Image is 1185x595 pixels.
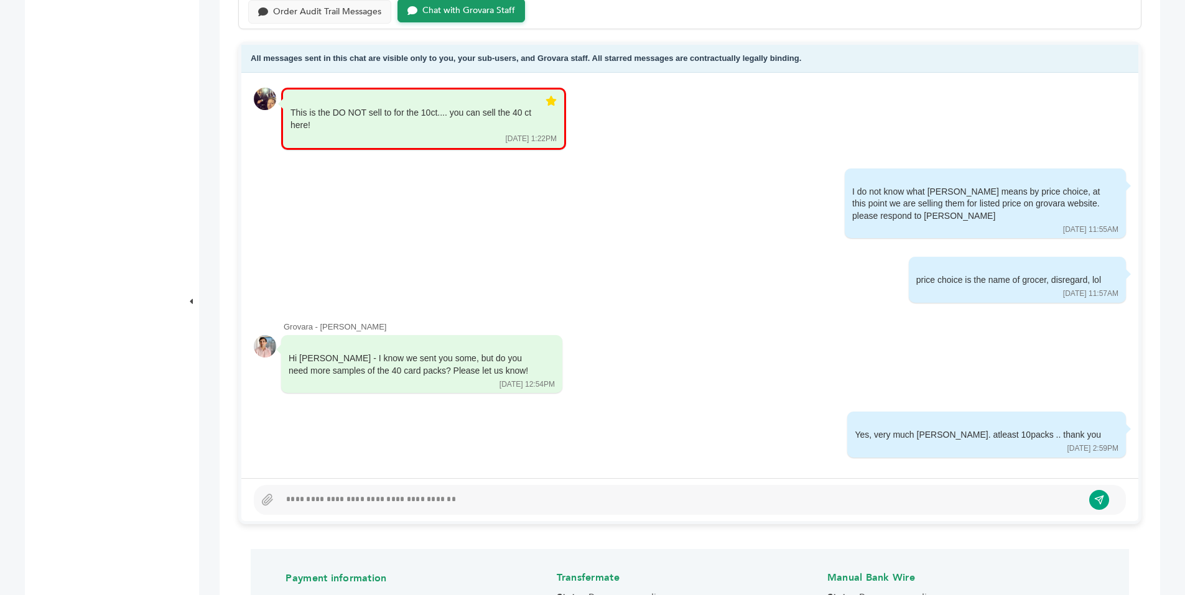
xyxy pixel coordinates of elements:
[273,7,381,17] div: Order Audit Trail Messages
[852,186,1101,223] div: I do not know what [PERSON_NAME] means by price choice, at this point we are selling them for lis...
[290,107,539,131] div: This is the DO NOT sell to for the 10ct.... you can sell the 40 ct here!
[1063,224,1118,235] div: [DATE] 11:55AM
[284,321,1126,333] div: Grovara - [PERSON_NAME]
[916,274,1101,287] div: price choice is the name of grocer, disregard, lol
[289,353,537,377] div: Hi [PERSON_NAME] - I know we sent you some, but do you need more samples of the 40 card packs? Pl...
[1063,288,1118,299] div: [DATE] 11:57AM
[422,6,515,16] div: Chat with Grovara Staff
[827,561,1094,591] h4: Manual Bank Wire
[1067,443,1118,454] div: [DATE] 2:59PM
[500,379,555,390] div: [DATE] 12:54PM
[557,561,824,591] h4: Transfermate
[286,562,552,591] h4: Payment information
[506,134,557,144] div: [DATE] 1:22PM
[855,429,1101,441] div: Yes, very much [PERSON_NAME]. atleast 10packs .. thank you
[241,45,1138,73] div: All messages sent in this chat are visible only to you, your sub-users, and Grovara staff. All st...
